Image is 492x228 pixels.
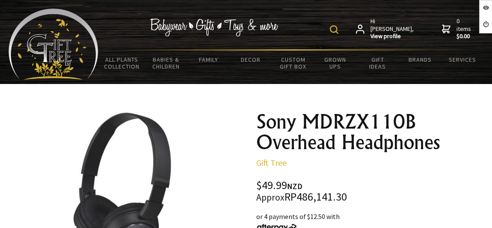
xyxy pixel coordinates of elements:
[287,181,302,191] span: NZD
[456,33,473,40] strong: $0.00
[356,18,415,40] a: Hi [PERSON_NAME],View profile
[145,51,187,75] a: Babies & Children
[256,157,287,168] a: Gift Tree
[370,33,415,40] strong: View profile
[187,51,230,69] a: Family
[441,51,483,69] a: Services
[256,192,285,203] small: Approx
[150,18,279,36] img: Babywear - Gifts - Toys & more
[272,51,314,75] a: Custom Gift Box
[399,51,441,69] a: Brands
[356,51,399,75] a: Gift Ideas
[256,111,485,153] h1: Sony MDRZX110B Overhead Headphones
[456,17,473,40] span: 0 items
[256,180,485,203] div: $49.99 RP486,141.30
[314,51,357,75] a: Grown Ups
[330,25,338,34] img: product search
[9,9,98,80] img: Babyware - Gifts - Toys and more...
[98,51,145,75] a: All Plants Collection
[230,51,272,69] a: Decor
[442,18,473,40] a: 0 items$0.00
[370,18,415,40] span: Hi [PERSON_NAME],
